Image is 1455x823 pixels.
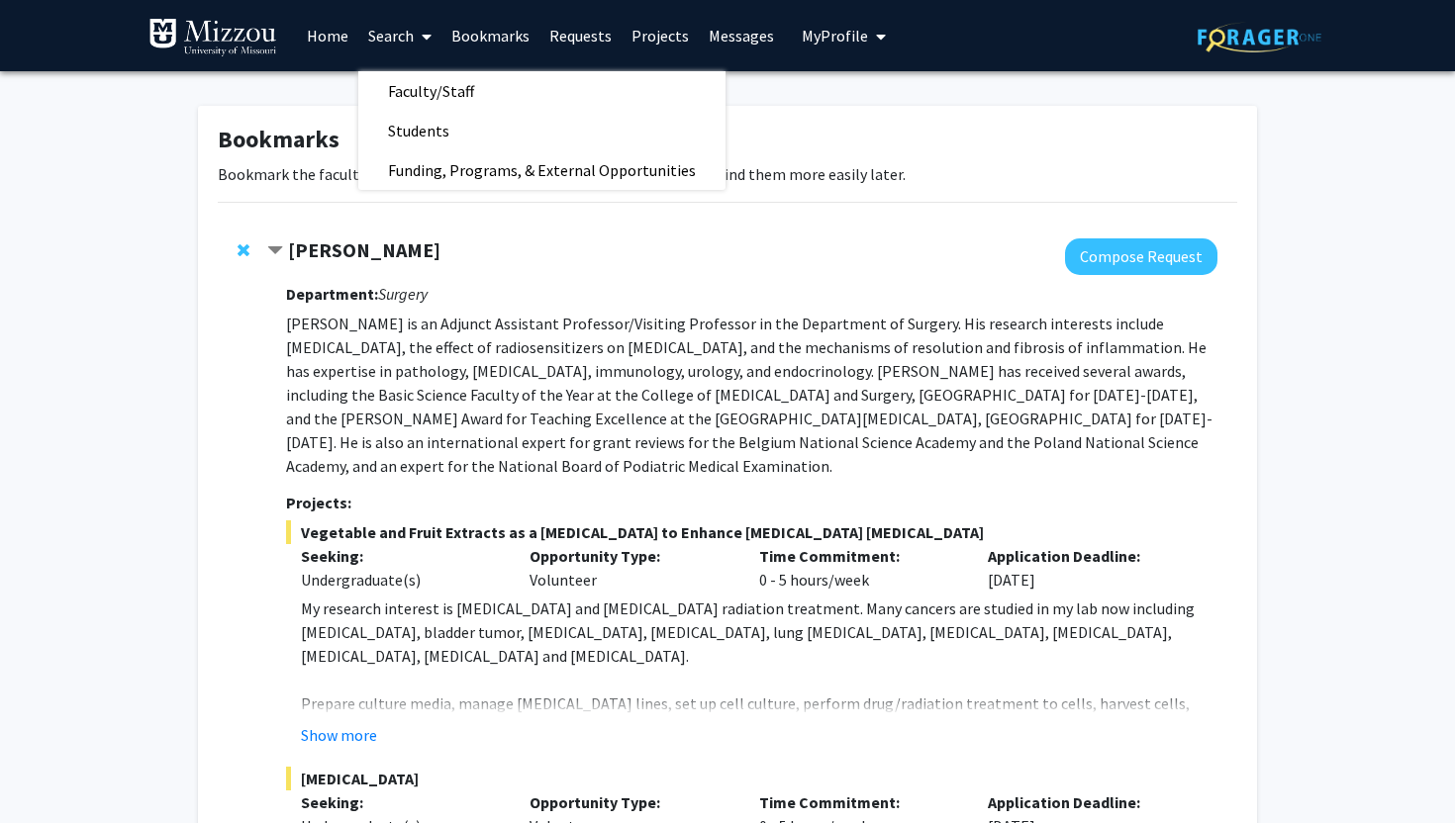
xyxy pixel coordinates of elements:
[301,790,501,814] p: Seeking:
[622,1,699,70] a: Projects
[699,1,784,70] a: Messages
[238,242,249,258] span: Remove Yujiang Fang from bookmarks
[759,544,959,568] p: Time Commitment:
[358,1,441,70] a: Search
[301,598,1195,666] span: My research interest is [MEDICAL_DATA] and [MEDICAL_DATA] radiation treatment. Many cancers are s...
[515,544,744,592] div: Volunteer
[358,116,726,145] a: Students
[358,150,726,190] span: Funding, Programs, & External Opportunities
[378,284,428,304] i: Surgery
[358,76,726,106] a: Faculty/Staff
[802,26,868,46] span: My Profile
[744,544,974,592] div: 0 - 5 hours/week
[1065,238,1217,275] button: Compose Request to Yujiang Fang
[358,71,504,111] span: Faculty/Staff
[1198,22,1321,52] img: ForagerOne Logo
[441,1,539,70] a: Bookmarks
[286,520,1217,544] span: Vegetable and Fruit Extracts as a [MEDICAL_DATA] to Enhance [MEDICAL_DATA] [MEDICAL_DATA]
[301,544,501,568] p: Seeking:
[301,568,501,592] div: Undergraduate(s)
[358,111,479,150] span: Students
[286,312,1217,478] p: [PERSON_NAME] is an Adjunct Assistant Professor/Visiting Professor in the Department of Surgery. ...
[530,544,729,568] p: Opportunity Type:
[301,693,1190,737] span: Prepare culture media, manage [MEDICAL_DATA] lines, set up cell culture, perform drug/radiation t...
[288,237,440,262] strong: [PERSON_NAME]
[286,767,1217,790] span: [MEDICAL_DATA]
[759,790,959,814] p: Time Commitment:
[539,1,622,70] a: Requests
[286,284,378,304] strong: Department:
[286,493,351,512] strong: Projects:
[218,162,1237,186] p: Bookmark the faculty/staff you are interested in working with to help you find them more easily l...
[988,790,1188,814] p: Application Deadline:
[301,723,377,747] button: Show more
[297,1,358,70] a: Home
[530,790,729,814] p: Opportunity Type:
[148,18,277,57] img: University of Missouri Logo
[988,544,1188,568] p: Application Deadline:
[218,126,1237,154] h1: Bookmarks
[267,243,283,259] span: Contract Yujiang Fang Bookmark
[15,734,84,808] iframe: Chat
[973,544,1203,592] div: [DATE]
[358,155,726,185] a: Funding, Programs, & External Opportunities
